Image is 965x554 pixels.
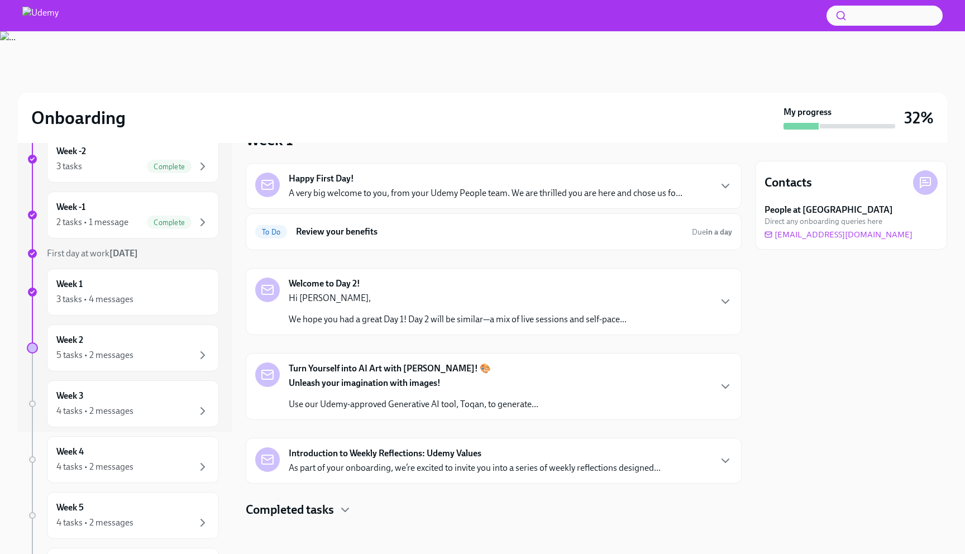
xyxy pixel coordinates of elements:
p: Hi [PERSON_NAME], [289,292,627,304]
strong: Introduction to Weekly Reflections: Udemy Values [289,447,481,460]
div: 2 tasks • 1 message [56,216,128,228]
span: September 4th, 2025 10:00 [692,227,732,237]
span: Direct any onboarding queries here [765,216,882,227]
h6: Week 5 [56,502,84,514]
h6: Review your benefits [296,226,683,238]
img: Udemy [22,7,59,25]
span: Complete [147,163,192,171]
div: 4 tasks • 2 messages [56,405,133,417]
h3: 32% [904,108,934,128]
div: 4 tasks • 2 messages [56,517,133,529]
strong: [DATE] [109,248,138,259]
h6: Week -2 [56,145,86,157]
a: Week 44 tasks • 2 messages [27,436,219,483]
div: 3 tasks [56,160,82,173]
a: Week 25 tasks • 2 messages [27,324,219,371]
h4: Completed tasks [246,502,334,518]
h6: Week 1 [56,278,83,290]
a: Week 34 tasks • 2 messages [27,380,219,427]
div: 3 tasks • 4 messages [56,293,133,305]
a: Week -23 tasksComplete [27,136,219,183]
a: First day at work[DATE] [27,247,219,260]
h6: Week 4 [56,446,84,458]
span: Complete [147,218,192,227]
a: Week 13 tasks • 4 messages [27,269,219,316]
h2: Onboarding [31,107,126,129]
strong: Happy First Day! [289,173,354,185]
h6: Week 2 [56,334,83,346]
strong: People at [GEOGRAPHIC_DATA] [765,204,893,216]
p: As part of your onboarding, we’re excited to invite you into a series of weekly reflections desig... [289,462,661,474]
p: A very big welcome to you, from your Udemy People team. We are thrilled you are here and chose us... [289,187,682,199]
p: Use our Udemy-approved Generative AI tool, Toqan, to generate... [289,398,538,410]
div: 4 tasks • 2 messages [56,461,133,473]
a: Week 54 tasks • 2 messages [27,492,219,539]
a: [EMAIL_ADDRESS][DOMAIN_NAME] [765,229,913,240]
h6: Week -1 [56,201,85,213]
strong: Turn Yourself into AI Art with [PERSON_NAME]! 🎨 [289,362,491,375]
strong: in a day [706,227,732,237]
strong: My progress [784,106,832,118]
strong: Welcome to Day 2! [289,278,360,290]
span: To Do [255,228,287,236]
h6: Week 3 [56,390,84,402]
a: Week -12 tasks • 1 messageComplete [27,192,219,238]
strong: Unleash your imagination with images! [289,378,441,388]
p: We hope you had a great Day 1! Day 2 will be similar—a mix of live sessions and self-pace... [289,313,627,326]
a: To DoReview your benefitsDuein a day [255,223,732,241]
div: Completed tasks [246,502,742,518]
div: 5 tasks • 2 messages [56,349,133,361]
span: First day at work [47,248,138,259]
h4: Contacts [765,174,812,191]
span: Due [692,227,732,237]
